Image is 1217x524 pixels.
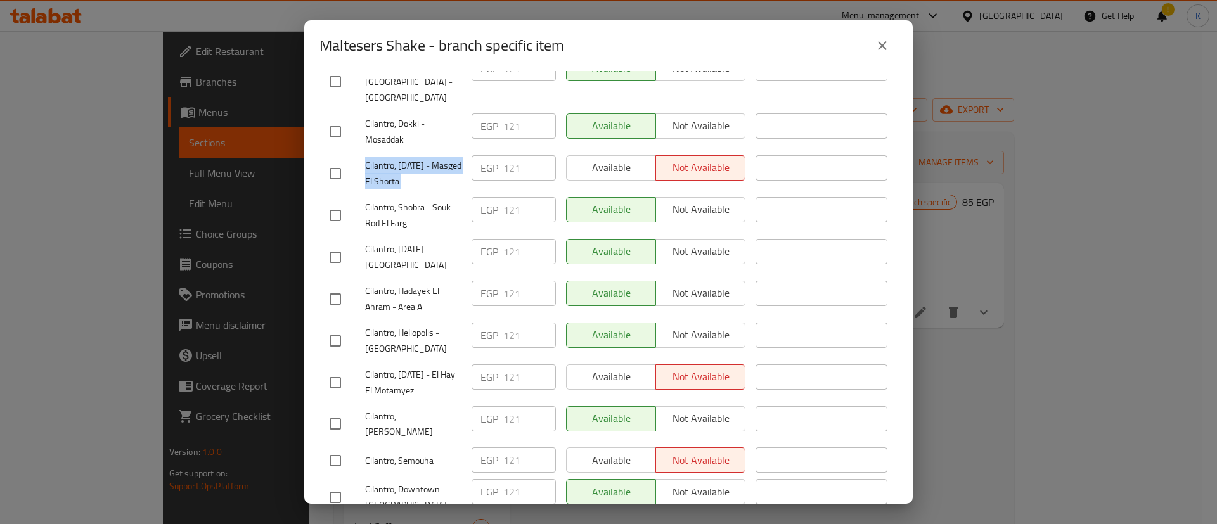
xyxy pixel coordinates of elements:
input: Please enter price [503,364,556,390]
p: EGP [480,160,498,176]
p: EGP [480,202,498,217]
p: EGP [480,452,498,468]
input: Please enter price [503,447,556,473]
p: EGP [480,244,498,259]
span: Cilantro, [DATE] - Masged El Shorta [365,158,461,189]
span: Cilantro, Dokki - Mosaddak [365,116,461,148]
p: EGP [480,118,498,134]
input: Please enter price [503,239,556,264]
span: Cilantro, Heliopolis - [GEOGRAPHIC_DATA] [365,325,461,357]
span: Cilantro, [DATE] - [GEOGRAPHIC_DATA] [365,241,461,273]
p: EGP [480,328,498,343]
span: Cilantro, Semouha [365,453,461,469]
span: Cilantro, Shobra - Souk Rod El Farg [365,200,461,231]
span: Cilantro, [GEOGRAPHIC_DATA] - [GEOGRAPHIC_DATA] [365,58,461,106]
p: EGP [480,61,498,76]
input: Please enter price [503,479,556,504]
input: Please enter price [503,281,556,306]
span: Cilantro, Hadayek El Ahram - Area A [365,283,461,315]
button: close [867,30,898,61]
input: Please enter price [503,406,556,431]
input: Please enter price [503,155,556,181]
span: Cilantro, [DATE] - El Hay El Motamyez [365,367,461,399]
p: EGP [480,484,498,499]
p: EGP [480,411,498,426]
h2: Maltesers Shake - branch specific item [319,35,564,56]
p: EGP [480,369,498,385]
span: Cilantro, Downtown - [GEOGRAPHIC_DATA] [365,482,461,513]
input: Please enter price [503,113,556,139]
input: Please enter price [503,197,556,222]
p: EGP [480,286,498,301]
input: Please enter price [503,323,556,348]
span: Cilantro, [PERSON_NAME] [365,409,461,440]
